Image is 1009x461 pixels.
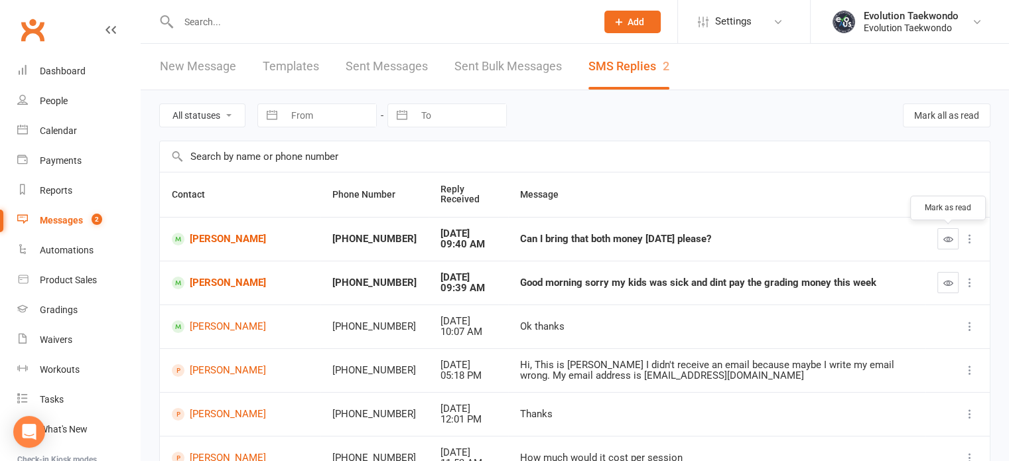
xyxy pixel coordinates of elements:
div: Evolution Taekwondo [864,10,959,22]
div: Reports [40,185,72,196]
div: [DATE] [440,360,496,371]
th: Phone Number [320,172,429,217]
div: Dashboard [40,66,86,76]
th: Message [508,172,925,217]
div: [PHONE_NUMBER] [332,321,417,332]
div: Calendar [40,125,77,136]
a: [PERSON_NAME] [172,364,308,377]
a: New Message [160,44,236,90]
span: Add [628,17,644,27]
th: Reply Received [429,172,508,217]
th: Contact [160,172,320,217]
a: [PERSON_NAME] [172,233,308,245]
div: [PHONE_NUMBER] [332,409,417,420]
div: 09:39 AM [440,283,496,294]
a: Waivers [17,325,140,355]
a: People [17,86,140,116]
div: [PHONE_NUMBER] [332,233,417,245]
div: [DATE] [440,447,496,458]
a: Sent Messages [346,44,428,90]
div: Waivers [40,334,72,345]
div: [DATE] [440,228,496,239]
div: Tasks [40,394,64,405]
a: Clubworx [16,13,49,46]
div: Workouts [40,364,80,375]
a: What's New [17,415,140,444]
div: Hi, This is [PERSON_NAME] I didn't receive an email because maybe I write my email wrong. My emai... [520,360,913,381]
div: [DATE] [440,403,496,415]
div: Can I bring that both money [DATE] please? [520,233,913,245]
a: Calendar [17,116,140,146]
a: Dashboard [17,56,140,86]
input: Search... [174,13,587,31]
a: Workouts [17,355,140,385]
div: 12:01 PM [440,414,496,425]
div: 09:40 AM [440,239,496,250]
div: [PHONE_NUMBER] [332,365,417,376]
div: Payments [40,155,82,166]
div: 2 [663,59,669,73]
span: Settings [715,7,752,36]
a: Gradings [17,295,140,325]
a: Product Sales [17,265,140,295]
a: Payments [17,146,140,176]
input: To [414,104,506,127]
a: [PERSON_NAME] [172,408,308,421]
div: What's New [40,424,88,434]
div: Automations [40,245,94,255]
button: Mark all as read [903,103,990,127]
div: Gradings [40,304,78,315]
a: Messages 2 [17,206,140,235]
div: [DATE] [440,316,496,327]
a: [PERSON_NAME] [172,277,308,289]
a: [PERSON_NAME] [172,320,308,333]
button: Add [604,11,661,33]
a: Sent Bulk Messages [454,44,562,90]
div: [PHONE_NUMBER] [332,277,417,289]
div: People [40,96,68,106]
div: Messages [40,215,83,226]
div: Ok thanks [520,321,913,332]
div: Open Intercom Messenger [13,416,45,448]
div: Thanks [520,409,913,420]
div: 05:18 PM [440,370,496,381]
input: Search by name or phone number [160,141,990,172]
a: Automations [17,235,140,265]
div: Good morning sorry my kids was sick and dint pay the grading money this week [520,277,913,289]
a: Tasks [17,385,140,415]
a: SMS Replies2 [588,44,669,90]
a: Reports [17,176,140,206]
div: Product Sales [40,275,97,285]
a: Templates [263,44,319,90]
div: [DATE] [440,272,496,283]
input: From [284,104,376,127]
div: Evolution Taekwondo [864,22,959,34]
div: 10:07 AM [440,326,496,338]
img: thumb_image1716958358.png [831,9,857,35]
span: 2 [92,214,102,225]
